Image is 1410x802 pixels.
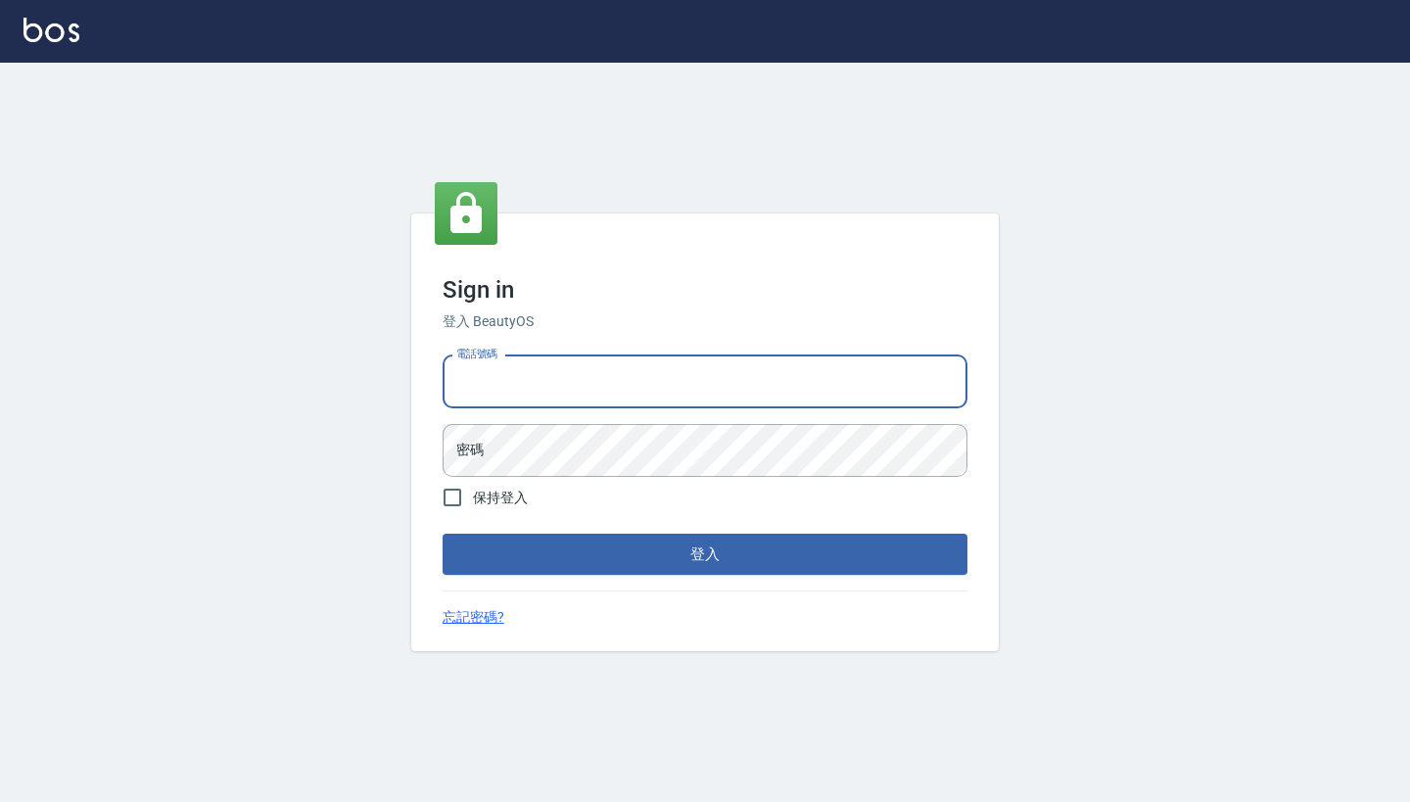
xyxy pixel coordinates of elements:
h6: 登入 BeautyOS [443,311,967,332]
span: 保持登入 [473,488,528,508]
button: 登入 [443,534,967,575]
img: Logo [23,18,79,42]
a: 忘記密碼? [443,607,504,628]
h3: Sign in [443,276,967,304]
label: 電話號碼 [456,347,497,361]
